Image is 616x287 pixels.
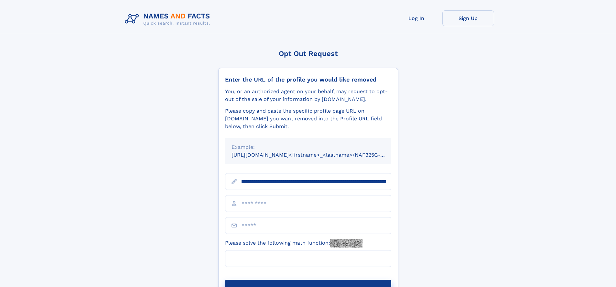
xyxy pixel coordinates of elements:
[225,76,391,83] div: Enter the URL of the profile you would like removed
[225,107,391,130] div: Please copy and paste the specific profile page URL on [DOMAIN_NAME] you want removed into the Pr...
[232,143,385,151] div: Example:
[225,88,391,103] div: You, or an authorized agent on your behalf, may request to opt-out of the sale of your informatio...
[218,50,398,58] div: Opt Out Request
[232,152,404,158] small: [URL][DOMAIN_NAME]<firstname>_<lastname>/NAF325G-xxxxxxxx
[391,10,442,26] a: Log In
[225,239,362,248] label: Please solve the following math function:
[122,10,215,28] img: Logo Names and Facts
[442,10,494,26] a: Sign Up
